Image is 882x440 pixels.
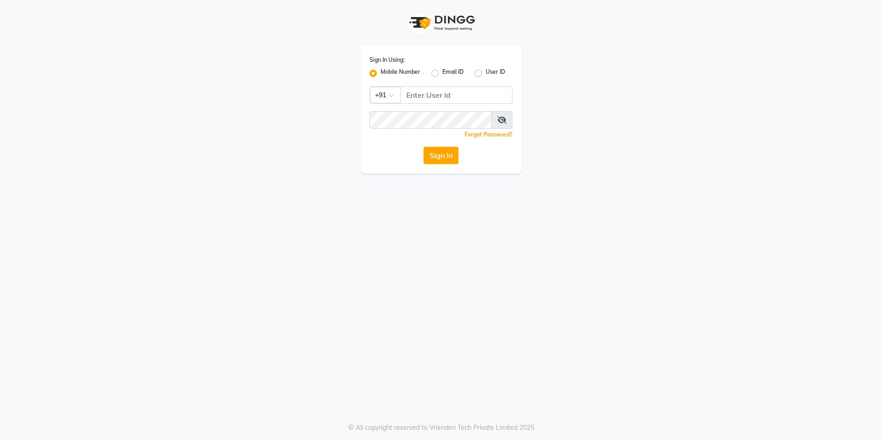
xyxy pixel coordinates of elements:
label: Sign In Using: [369,56,405,64]
label: User ID [486,68,505,79]
img: logo1.svg [404,9,478,36]
input: Username [400,86,513,104]
a: Forgot Password? [465,131,513,138]
label: Email ID [442,68,464,79]
input: Username [369,111,492,129]
label: Mobile Number [381,68,420,79]
button: Sign In [423,147,459,164]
